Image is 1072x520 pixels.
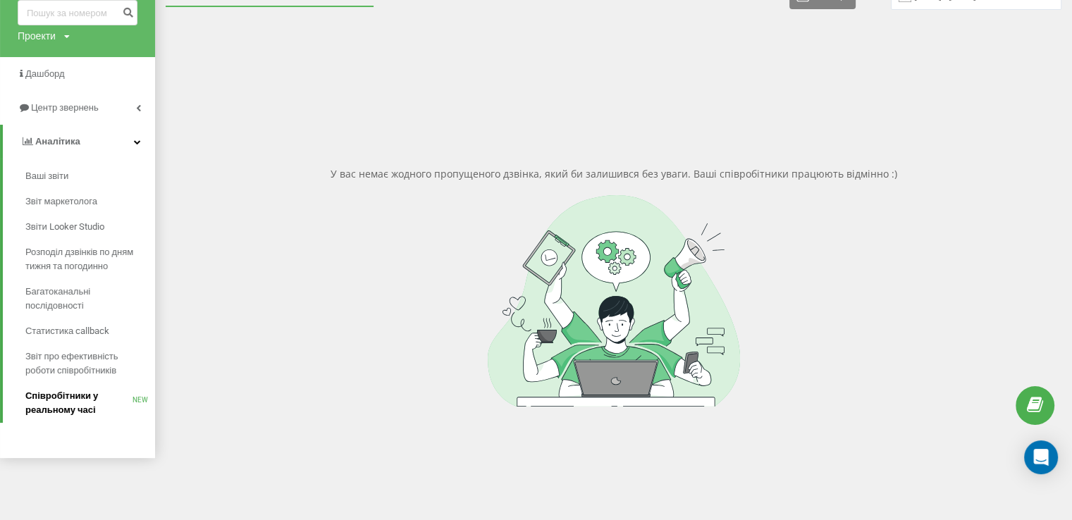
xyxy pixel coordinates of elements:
[18,29,56,43] div: Проекти
[25,245,148,273] span: Розподіл дзвінків по дням тижня та погодинно
[25,163,155,189] a: Ваші звіти
[3,125,155,159] a: Аналiтика
[25,318,155,344] a: Статистика callback
[25,189,155,214] a: Звіт маркетолога
[25,383,155,423] a: Співробітники у реальному часіNEW
[31,102,99,113] span: Центр звернень
[25,285,148,313] span: Багатоканальні послідовності
[25,389,133,417] span: Співробітники у реальному часі
[25,344,155,383] a: Звіт про ефективність роботи співробітників
[1024,440,1058,474] div: Open Intercom Messenger
[25,240,155,279] a: Розподіл дзвінків по дням тижня та погодинно
[35,136,80,147] span: Аналiтика
[25,169,68,183] span: Ваші звіти
[25,194,97,209] span: Звіт маркетолога
[25,324,109,338] span: Статистика callback
[25,214,155,240] a: Звіти Looker Studio
[25,220,104,234] span: Звіти Looker Studio
[25,68,65,79] span: Дашборд
[25,279,155,318] a: Багатоканальні послідовності
[25,349,148,378] span: Звіт про ефективність роботи співробітників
